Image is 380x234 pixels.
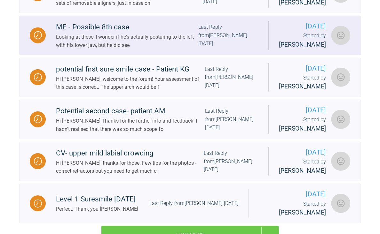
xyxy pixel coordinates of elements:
[279,158,326,176] div: Started by
[198,23,258,48] div: Last Reply from [PERSON_NAME] [DATE]
[331,152,350,171] img: Hannah Law
[205,107,258,132] div: Last Reply from [PERSON_NAME] [DATE]
[34,31,42,39] img: Waiting
[19,184,361,223] a: WaitingLevel 1 Suresmile [DATE]Perfect. Thank you [PERSON_NAME]Last Reply from[PERSON_NAME] [DATE...
[149,199,238,208] div: Last Reply from [PERSON_NAME] [DATE]
[34,200,42,208] img: Waiting
[56,193,138,205] div: Level 1 Suresmile [DATE]
[19,100,361,139] a: WaitingPotential second case- patient AMHi [PERSON_NAME] Thanks for the further info and feedback...
[56,105,205,117] div: Potential second case- patient AM
[279,63,326,74] span: [DATE]
[279,74,326,92] div: Started by
[279,147,326,158] span: [DATE]
[56,159,204,175] div: Hi [PERSON_NAME], thanks for those. Few tips for the photos - correct retractors but you need to ...
[34,157,42,165] img: Waiting
[19,16,361,55] a: WaitingME - Possible 8th caseLooking at these, I wonder if he's actually posturing to the left wi...
[259,200,326,218] div: Started by
[331,194,350,213] img: Oliver Smith
[34,73,42,81] img: Waiting
[331,110,350,129] img: Chris Pritchard
[205,65,258,90] div: Last Reply from [PERSON_NAME] [DATE]
[279,167,326,174] span: [PERSON_NAME]
[279,116,326,133] div: Started by
[56,205,138,213] div: Perfect. Thank you [PERSON_NAME]
[56,33,198,49] div: Looking at these, I wonder if he's actually posturing to the left with his lower jaw, but he did see
[56,64,205,75] div: potential first sure smile case - Patient KG
[279,105,326,116] span: [DATE]
[279,41,326,48] span: [PERSON_NAME]
[56,21,198,33] div: ME - Possible 8th case
[56,147,204,159] div: CV- upper mild labial crowding
[279,209,326,216] span: [PERSON_NAME]
[56,75,205,91] div: Hi [PERSON_NAME], welcome to the forum! Your assessment of this case is correct. The upper arch w...
[279,125,326,132] span: [PERSON_NAME]
[19,58,361,97] a: Waitingpotential first sure smile case - Patient KGHi [PERSON_NAME], welcome to the forum! Your a...
[204,149,258,174] div: Last Reply from [PERSON_NAME] [DATE]
[331,68,350,87] img: Farida Abdelaziz
[279,21,326,32] span: [DATE]
[259,189,326,200] span: [DATE]
[331,26,350,45] img: Cathryn Sherlock
[56,117,205,133] div: Hi [PERSON_NAME] Thanks for the further info and feedback- I hadn't realised that there was so mu...
[279,32,326,49] div: Started by
[34,115,42,123] img: Waiting
[19,142,361,181] a: WaitingCV- upper mild labial crowdingHi [PERSON_NAME], thanks for those. Few tips for the photos ...
[279,83,326,90] span: [PERSON_NAME]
